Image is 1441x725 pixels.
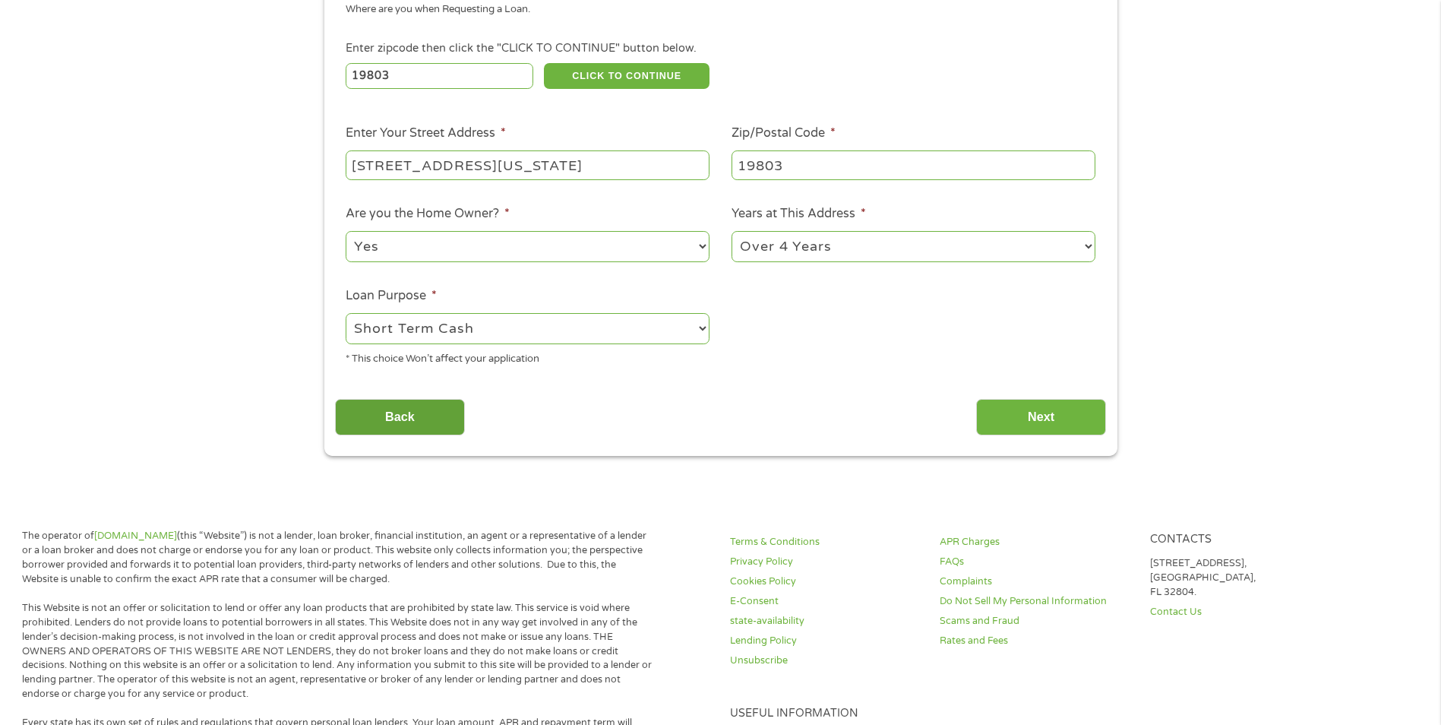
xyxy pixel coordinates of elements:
[730,634,921,648] a: Lending Policy
[1150,556,1341,600] p: [STREET_ADDRESS], [GEOGRAPHIC_DATA], FL 32804.
[346,150,709,179] input: 1 Main Street
[976,399,1106,436] input: Next
[544,63,709,89] button: CLICK TO CONTINUE
[730,614,921,628] a: state-availability
[940,535,1131,549] a: APR Charges
[346,288,437,304] label: Loan Purpose
[346,2,1084,17] div: Where are you when Requesting a Loan.
[346,125,506,141] label: Enter Your Street Address
[730,594,921,609] a: E-Consent
[346,40,1095,57] div: Enter zipcode then click the "CLICK TO CONTINUE" button below.
[940,594,1131,609] a: Do Not Sell My Personal Information
[730,654,921,668] a: Unsubscribe
[22,601,653,701] p: This Website is not an offer or solicitation to lend or offer any loan products that are prohibit...
[1150,605,1341,619] a: Contact Us
[940,634,1131,648] a: Rates and Fees
[346,347,709,367] div: * This choice Won’t affect your application
[22,529,653,587] p: The operator of (this “Website”) is not a lender, loan broker, financial institution, an agent or...
[346,63,533,89] input: Enter Zipcode (e.g 01510)
[346,206,510,222] label: Are you the Home Owner?
[730,707,1341,721] h4: Useful Information
[940,555,1131,569] a: FAQs
[94,530,177,542] a: [DOMAIN_NAME]
[1150,533,1341,547] h4: Contacts
[335,399,465,436] input: Back
[732,125,836,141] label: Zip/Postal Code
[730,575,921,589] a: Cookies Policy
[732,206,866,222] label: Years at This Address
[730,555,921,569] a: Privacy Policy
[940,614,1131,628] a: Scams and Fraud
[730,535,921,549] a: Terms & Conditions
[940,575,1131,589] a: Complaints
